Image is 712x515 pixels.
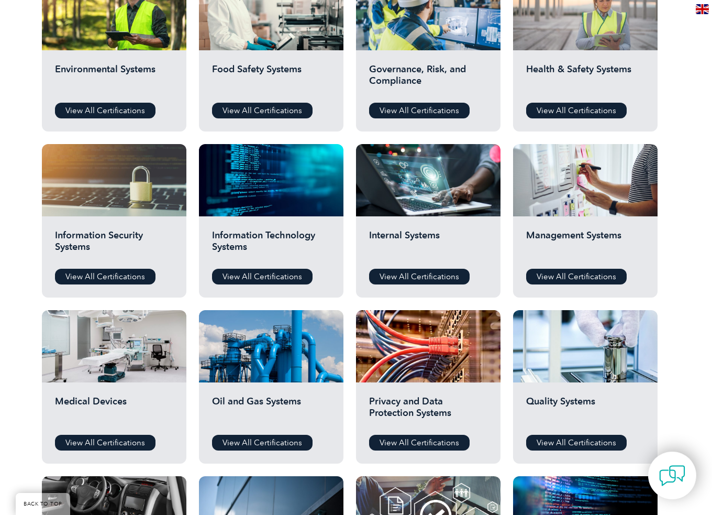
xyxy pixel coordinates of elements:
[526,103,627,118] a: View All Certifications
[55,63,173,95] h2: Environmental Systems
[526,229,644,261] h2: Management Systems
[369,435,470,451] a: View All Certifications
[526,435,627,451] a: View All Certifications
[369,229,487,261] h2: Internal Systems
[212,269,313,284] a: View All Certifications
[369,63,487,95] h2: Governance, Risk, and Compliance
[526,63,644,95] h2: Health & Safety Systems
[55,103,155,118] a: View All Certifications
[369,269,470,284] a: View All Certifications
[16,493,70,515] a: BACK TO TOP
[55,229,173,261] h2: Information Security Systems
[212,435,313,451] a: View All Certifications
[212,229,330,261] h2: Information Technology Systems
[369,103,470,118] a: View All Certifications
[212,396,330,427] h2: Oil and Gas Systems
[212,63,330,95] h2: Food Safety Systems
[696,4,709,14] img: en
[659,463,685,489] img: contact-chat.png
[526,269,627,284] a: View All Certifications
[212,103,313,118] a: View All Certifications
[55,396,173,427] h2: Medical Devices
[55,269,155,284] a: View All Certifications
[55,435,155,451] a: View All Certifications
[369,396,487,427] h2: Privacy and Data Protection Systems
[526,396,644,427] h2: Quality Systems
